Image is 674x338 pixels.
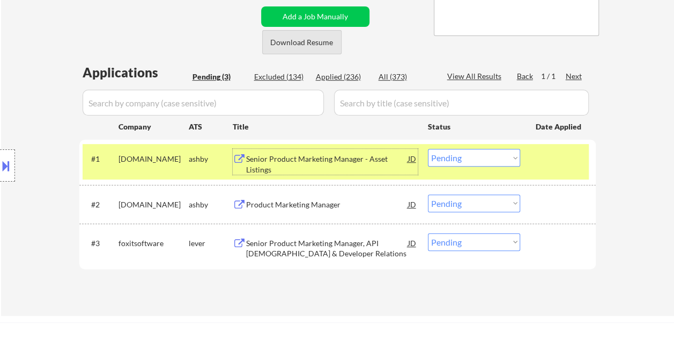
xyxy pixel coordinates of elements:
div: JD [407,233,418,253]
div: View All Results [447,71,505,82]
div: ashby [189,154,233,164]
div: lever [189,238,233,249]
div: 1 / 1 [541,71,566,82]
div: JD [407,195,418,214]
div: Back [517,71,534,82]
div: Pending (3) [192,71,246,82]
div: All (373) [379,71,432,82]
div: JD [407,149,418,168]
div: Senior Product Marketing Manager, API [DEMOGRAPHIC_DATA] & Developer Relations [246,238,408,259]
input: Search by title (case sensitive) [334,90,589,116]
div: Product Marketing Manager [246,199,408,210]
div: Applied (236) [316,71,369,82]
div: ATS [189,121,233,132]
div: Status [428,117,520,136]
div: Excluded (134) [254,71,308,82]
div: Senior Product Marketing Manager - Asset Listings [246,154,408,175]
button: Add a Job Manually [261,6,369,27]
div: Title [233,121,418,132]
div: Next [566,71,583,82]
div: Date Applied [536,121,583,132]
button: Download Resume [262,30,342,54]
div: ashby [189,199,233,210]
input: Search by company (case sensitive) [83,90,324,116]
